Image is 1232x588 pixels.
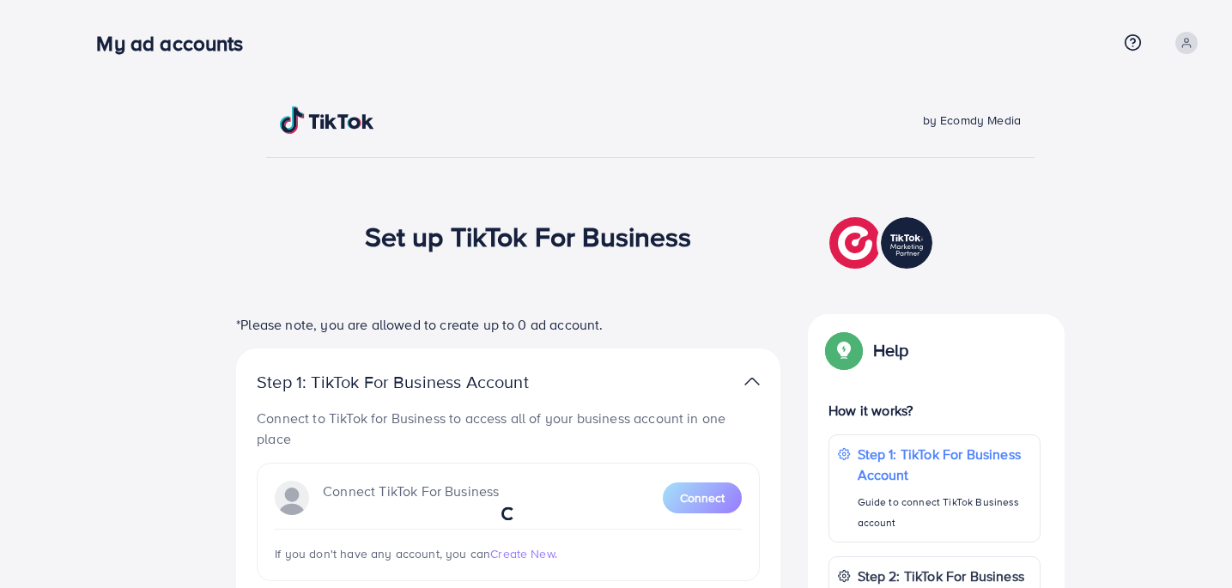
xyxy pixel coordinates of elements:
[923,112,1021,129] span: by Ecomdy Media
[236,314,780,335] p: *Please note, you are allowed to create up to 0 ad account.
[858,492,1031,533] p: Guide to connect TikTok Business account
[828,400,1041,421] p: How it works?
[829,213,937,273] img: TikTok partner
[858,444,1031,485] p: Step 1: TikTok For Business Account
[280,106,374,134] img: TikTok
[744,369,760,394] img: TikTok partner
[257,372,583,392] p: Step 1: TikTok For Business Account
[873,340,909,361] p: Help
[828,335,859,366] img: Popup guide
[365,220,692,252] h1: Set up TikTok For Business
[96,31,257,56] h3: My ad accounts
